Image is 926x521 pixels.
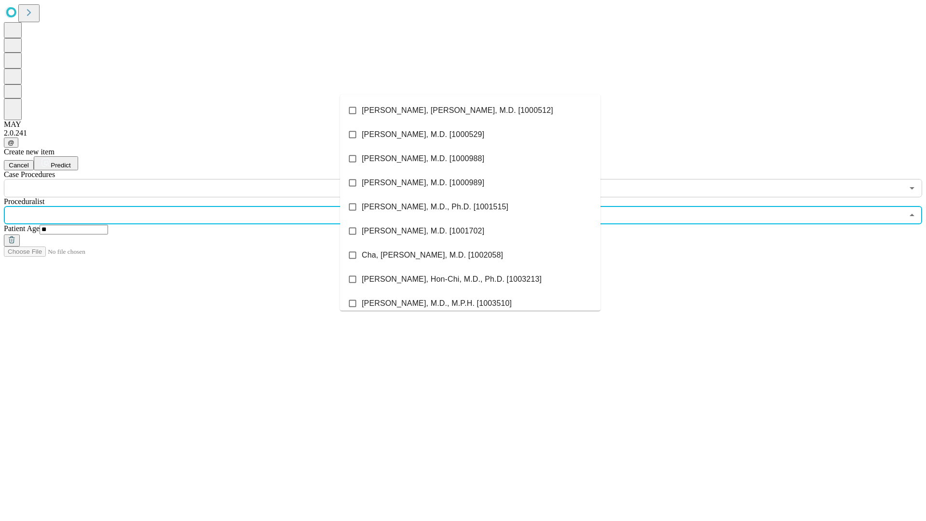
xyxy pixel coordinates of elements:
[9,162,29,169] span: Cancel
[4,170,55,178] span: Scheduled Procedure
[4,160,34,170] button: Cancel
[362,298,512,309] span: [PERSON_NAME], M.D., M.P.H. [1003510]
[4,120,922,129] div: MAY
[362,177,484,189] span: [PERSON_NAME], M.D. [1000989]
[362,249,503,261] span: Cha, [PERSON_NAME], M.D. [1002058]
[362,274,542,285] span: [PERSON_NAME], Hon-Chi, M.D., Ph.D. [1003213]
[8,139,14,146] span: @
[362,105,553,116] span: [PERSON_NAME], [PERSON_NAME], M.D. [1000512]
[362,153,484,165] span: [PERSON_NAME], M.D. [1000988]
[4,197,44,206] span: Proceduralist
[905,181,919,195] button: Open
[4,224,40,233] span: Patient Age
[362,129,484,140] span: [PERSON_NAME], M.D. [1000529]
[362,201,508,213] span: [PERSON_NAME], M.D., Ph.D. [1001515]
[4,137,18,148] button: @
[362,225,484,237] span: [PERSON_NAME], M.D. [1001702]
[51,162,70,169] span: Predict
[905,208,919,222] button: Close
[34,156,78,170] button: Predict
[4,148,54,156] span: Create new item
[4,129,922,137] div: 2.0.241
